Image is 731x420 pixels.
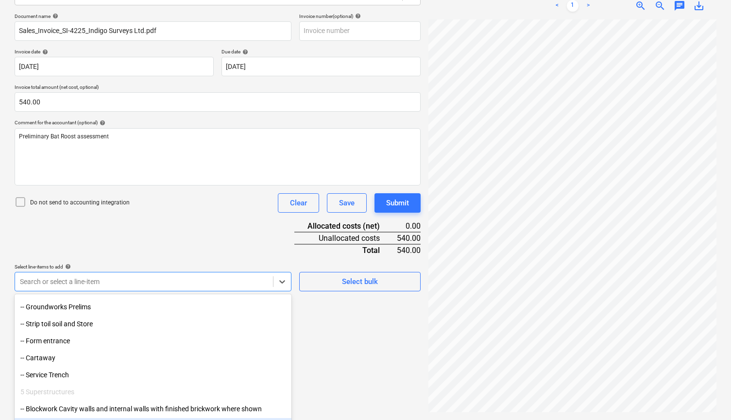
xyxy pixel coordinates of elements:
[15,92,421,112] input: Invoice total amount (net cost, optional)
[299,13,421,19] div: Invoice number (optional)
[327,193,367,213] button: Save
[15,13,291,19] div: Document name
[682,373,731,420] iframe: Chat Widget
[15,299,291,315] div: -- Groundworks Prelims
[19,133,109,140] span: Preliminary Bat Roost assessment
[221,57,421,76] input: Due date not specified
[30,199,130,207] p: Do not send to accounting integration
[395,244,421,256] div: 540.00
[395,220,421,232] div: 0.00
[15,119,421,126] div: Comment for the accountant (optional)
[240,49,248,55] span: help
[15,84,421,92] p: Invoice total amount (net cost, optional)
[15,264,291,270] div: Select line-items to add
[339,197,355,209] div: Save
[294,244,395,256] div: Total
[15,384,291,400] div: 5 Superstructures
[15,350,291,366] div: -- Cartaway
[15,49,214,55] div: Invoice date
[51,13,58,19] span: help
[15,367,291,383] div: -- Service Trench
[342,275,378,288] div: Select bulk
[290,197,307,209] div: Clear
[294,232,395,244] div: Unallocated costs
[15,401,291,417] div: -- Blockwork Cavity walls and internal walls with finished brickwork where shown
[15,316,291,332] div: -- Strip toil soil and Store
[63,264,71,269] span: help
[299,21,421,41] input: Invoice number
[278,193,319,213] button: Clear
[98,120,105,126] span: help
[294,220,395,232] div: Allocated costs (net)
[15,21,291,41] input: Document name
[299,272,421,291] button: Select bulk
[374,193,421,213] button: Submit
[386,197,409,209] div: Submit
[15,57,214,76] input: Invoice date not specified
[15,333,291,349] div: -- Form entrance
[221,49,421,55] div: Due date
[395,232,421,244] div: 540.00
[353,13,361,19] span: help
[40,49,48,55] span: help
